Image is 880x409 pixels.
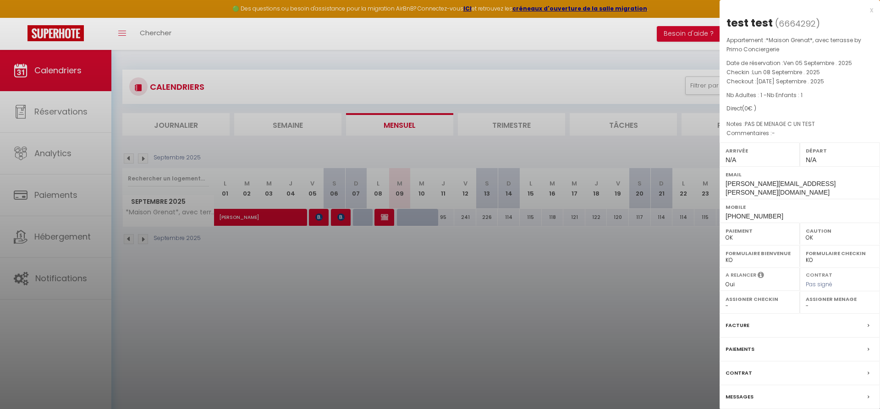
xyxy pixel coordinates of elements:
span: - [772,129,775,137]
label: Paiements [726,344,754,354]
span: ( € ) [742,104,756,112]
span: *Maison Grenat*, avec terrasse by Primo Conciergerie [726,36,861,53]
label: Caution [806,226,874,235]
span: [DATE] Septembre . 2025 [756,77,824,85]
p: Checkin : [726,68,873,77]
i: Sélectionner OUI si vous souhaiter envoyer les séquences de messages post-checkout [758,271,764,281]
span: PAS DE MENAGE C UN TEST [745,120,815,128]
p: Notes : [726,120,873,129]
div: Direct [726,104,873,113]
span: N/A [806,156,816,164]
p: Appartement : [726,36,873,54]
label: Arrivée [726,146,794,155]
label: Formulaire Checkin [806,249,874,258]
span: Lun 08 Septembre . 2025 [752,68,820,76]
label: A relancer [726,271,756,279]
label: Assigner Menage [806,294,874,304]
span: [PHONE_NUMBER] [726,213,783,220]
label: Formulaire Bienvenue [726,249,794,258]
label: Départ [806,146,874,155]
label: Email [726,170,874,179]
span: N/A [726,156,736,164]
span: 0 [744,104,748,112]
div: test test [726,16,773,30]
span: Nb Enfants : 1 [767,91,803,99]
span: ( ) [775,17,820,30]
p: Date de réservation : [726,59,873,68]
span: Ven 05 Septembre . 2025 [783,59,852,67]
label: Contrat [726,368,752,378]
label: Mobile [726,202,874,212]
span: Nb Adultes : 1 - [726,91,803,99]
span: Pas signé [806,280,832,288]
div: x [720,5,873,16]
span: 6664292 [779,18,816,29]
label: Paiement [726,226,794,235]
label: Contrat [806,271,832,277]
button: Ouvrir le widget de chat LiveChat [7,4,35,31]
p: Commentaires : [726,129,873,138]
label: Facture [726,321,749,330]
label: Assigner Checkin [726,294,794,304]
p: Checkout : [726,77,873,86]
span: [PERSON_NAME][EMAIL_ADDRESS][PERSON_NAME][DOMAIN_NAME] [726,180,836,196]
label: Messages [726,392,753,402]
